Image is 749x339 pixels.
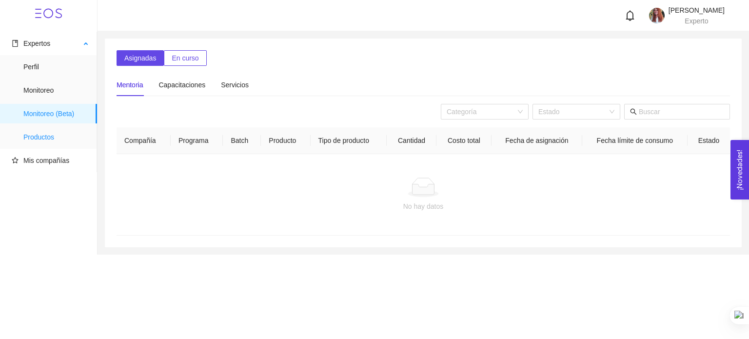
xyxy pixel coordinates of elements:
span: star [12,157,19,164]
th: Compañía [117,127,171,154]
span: search [630,108,637,115]
div: Servicios [221,80,249,90]
div: Capacitaciones [158,80,205,90]
span: Experto [685,17,708,25]
button: En curso [164,50,206,66]
span: Monitoreo (Beta) [23,104,89,123]
img: 1737483186629-306984160_183063980912595_5558518658375639473_n.jpg [649,8,665,23]
th: Producto [261,127,310,154]
input: Buscar [639,106,724,117]
span: Mis compañías [23,157,69,164]
th: Fecha límite de consumo [582,127,688,154]
th: Fecha de asignación [492,127,582,154]
div: No hay datos [124,201,722,212]
span: Monitoreo [23,80,89,100]
th: Tipo de producto [311,127,387,154]
th: Costo total [436,127,492,154]
th: Programa [171,127,223,154]
button: Asignadas [117,50,164,66]
span: Perfil [23,57,89,77]
th: Estado [688,127,730,154]
span: Expertos [23,40,50,47]
span: En curso [172,53,198,63]
span: Asignadas [124,53,156,63]
th: Cantidad [387,127,436,154]
button: Open Feedback Widget [730,140,749,199]
span: book [12,40,19,47]
span: Productos [23,127,89,147]
th: Batch [223,127,261,154]
span: [PERSON_NAME] [669,6,725,14]
div: Mentoria [117,80,143,90]
span: bell [625,10,635,21]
